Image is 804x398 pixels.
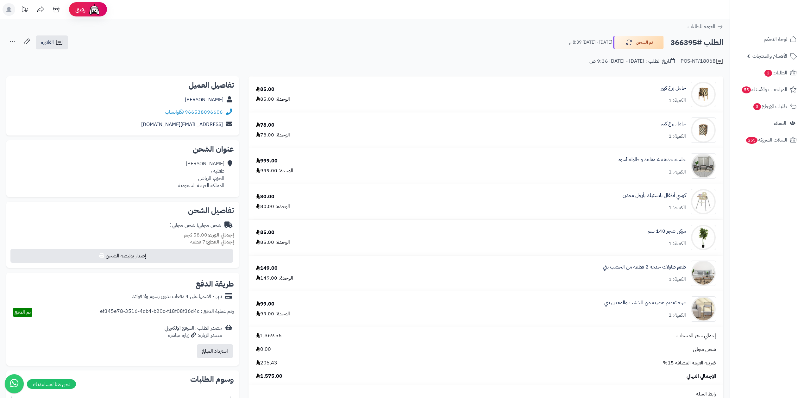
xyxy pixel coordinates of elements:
[670,36,723,49] h2: الطلب #366395
[169,222,221,229] div: شحن مجاني
[669,133,686,140] div: الكمية: 1
[256,332,282,339] span: 1,369.56
[165,332,222,339] div: مصدر الزيارة: زيارة مباشرة
[691,117,716,143] img: 1704290558-110308010294-90x90.jpg
[669,312,686,319] div: الكمية: 1
[184,231,234,239] small: 58.00 كجم
[746,137,758,144] span: 255
[623,192,686,199] a: كرسي أطفال بلاستيك بأرجل معدن
[256,131,290,139] div: الوحدة: 78.00
[569,39,612,46] small: [DATE] - [DATE] 8:39 م
[693,346,716,353] span: شحن مجاني
[11,81,234,89] h2: تفاصيل العميل
[256,122,274,129] div: 78.00
[734,132,800,148] a: السلات المتروكة255
[256,157,278,165] div: 999.00
[589,58,675,65] div: تاريخ الطلب : [DATE] - [DATE] 9:36 ص
[256,310,290,318] div: الوحدة: 99.00
[764,70,772,77] span: 2
[11,376,234,383] h2: وسوم الطلبات
[687,373,716,380] span: الإجمالي النهائي
[11,145,234,153] h2: عنوان الشحن
[691,82,716,107] img: 1703782265-110308010301-90x90.jpg
[691,153,716,179] img: 1754463026-110119010031-90x90.jpg
[669,276,686,283] div: الكمية: 1
[734,65,800,80] a: الطلبات2
[165,325,222,339] div: مصدر الطلب :الموقع الإلكتروني
[185,108,223,116] a: 966538096606
[661,85,686,92] a: حامل زرع كبير
[205,238,234,246] strong: إجمالي القطع:
[178,160,224,189] div: [PERSON_NAME] طفليه ، الحزم، الرياض المملكة العربية السعودية
[648,228,686,235] a: مركن شجر 140 سم
[75,6,85,13] span: رفيق
[197,344,233,358] button: استرداد المبلغ
[185,96,223,104] a: [PERSON_NAME]
[256,373,282,380] span: 1,575.00
[100,308,234,317] div: رقم عملية الدفع : ef345e78-3516-4db4-b20c-f18f08f36d4c
[165,108,184,116] a: واتساب
[741,85,787,94] span: المراجعات والأسئلة
[256,229,274,236] div: 85.00
[752,52,787,60] span: الأقسام والمنتجات
[11,207,234,214] h2: تفاصيل الشحن
[742,86,751,93] span: 55
[734,99,800,114] a: طلبات الإرجاع3
[688,23,723,30] a: العودة للطلبات
[196,280,234,288] h2: طريقة الدفع
[676,332,716,339] span: إجمالي سعر المنتجات
[613,36,664,49] button: تم الشحن
[691,296,716,322] img: 1752926963-1-90x90.jpg
[10,249,233,263] button: إصدار بوليصة الشحن
[618,156,686,163] a: جلسة حديقة 4 مقاعد و طاولة أسود
[251,390,721,398] div: رابط السلة
[661,120,686,128] a: حامل زرع كبير
[169,221,198,229] span: ( شحن مجاني )
[753,103,761,110] span: 3
[669,168,686,176] div: الكمية: 1
[88,3,101,16] img: ai-face.png
[141,121,223,128] a: [EMAIL_ADDRESS][DOMAIN_NAME]
[256,275,293,282] div: الوحدة: 149.00
[132,293,222,300] div: تابي - قسّمها على 4 دفعات بدون رسوم ولا فوائد
[734,82,800,97] a: المراجعات والأسئلة55
[691,189,716,214] img: 1748162145-1-90x90.jpg
[663,359,716,367] span: ضريبة القيمة المضافة 15%
[256,203,290,210] div: الوحدة: 80.00
[734,116,800,131] a: العملاء
[681,58,723,65] div: POS-NT/18068
[688,23,715,30] span: العودة للطلبات
[15,308,31,316] span: تم الدفع
[17,3,33,17] a: تحديثات المنصة
[256,167,293,174] div: الوحدة: 999.00
[764,35,787,44] span: لوحة التحكم
[691,225,716,250] img: 1750328813-1-90x90.jpg
[774,119,786,128] span: العملاء
[669,240,686,247] div: الكمية: 1
[36,35,68,49] a: الفاتورة
[256,346,271,353] span: 0.00
[691,261,716,286] img: 1751710960-1-90x90.png
[256,265,278,272] div: 149.00
[604,299,686,306] a: عربة تقديم عصرية من الخشب والمعدن بني
[761,16,798,29] img: logo-2.png
[669,97,686,104] div: الكمية: 1
[256,193,274,200] div: 80.00
[669,204,686,212] div: الكمية: 1
[256,300,274,308] div: 99.00
[190,238,234,246] small: 7 قطعة
[734,32,800,47] a: لوحة التحكم
[745,136,787,144] span: السلات المتروكة
[41,39,54,46] span: الفاتورة
[603,263,686,271] a: طقم طاولات خدمة 2 قطعة من الخشب بني
[256,86,274,93] div: 85.00
[256,239,290,246] div: الوحدة: 85.00
[764,68,787,77] span: الطلبات
[753,102,787,111] span: طلبات الإرجاع
[256,96,290,103] div: الوحدة: 85.00
[207,231,234,239] strong: إجمالي الوزن:
[256,359,277,367] span: 205.43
